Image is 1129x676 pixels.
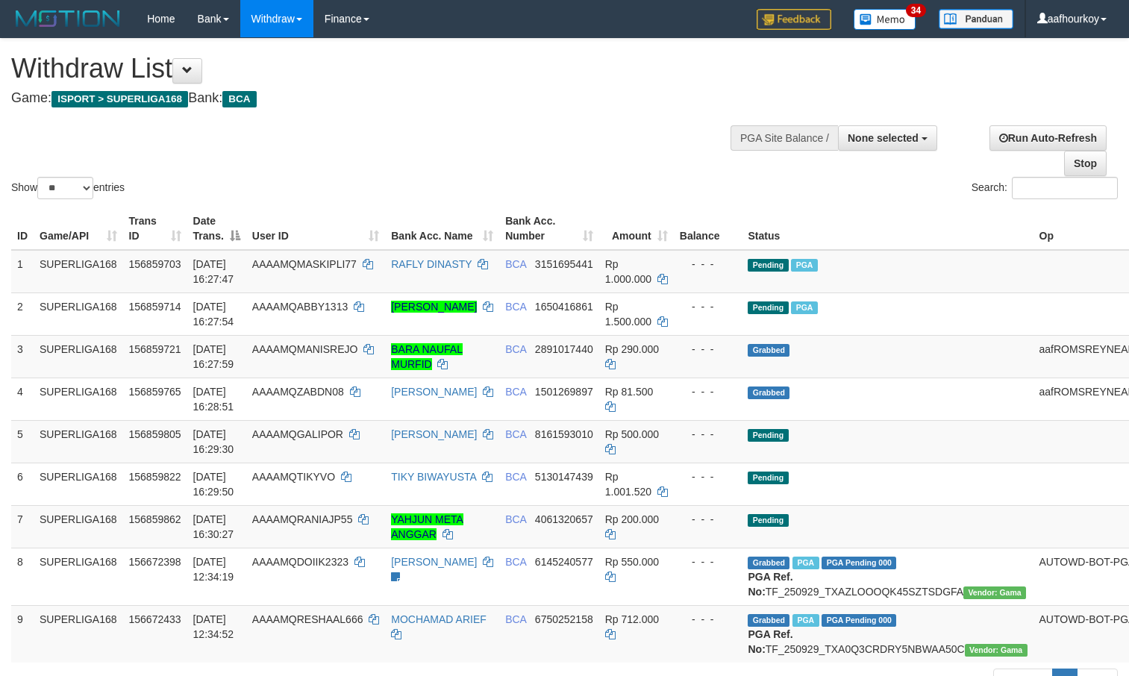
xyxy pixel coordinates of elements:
[391,343,463,370] a: BARA NAUFAL MURFID
[391,258,472,270] a: RAFLY DINASTY
[252,513,353,525] span: AAAAMQRANIAJP55
[11,548,34,605] td: 8
[11,207,34,250] th: ID
[252,343,358,355] span: AAAAMQMANISREJO
[748,386,789,399] span: Grabbed
[963,586,1026,599] span: Vendor URL: https://trx31.1velocity.biz
[680,427,736,442] div: - - -
[854,9,916,30] img: Button%20Memo.svg
[605,343,659,355] span: Rp 290.000
[505,556,526,568] span: BCA
[680,469,736,484] div: - - -
[11,7,125,30] img: MOTION_logo.png
[535,613,593,625] span: Copy 6750252158 to clipboard
[129,556,181,568] span: 156672398
[535,386,593,398] span: Copy 1501269897 to clipboard
[906,4,926,17] span: 34
[51,91,188,107] span: ISPORT > SUPERLIGA168
[505,258,526,270] span: BCA
[34,250,123,293] td: SUPERLIGA168
[11,250,34,293] td: 1
[535,428,593,440] span: Copy 8161593010 to clipboard
[848,132,919,144] span: None selected
[129,613,181,625] span: 156672433
[252,301,348,313] span: AAAAMQABBY1313
[252,258,357,270] span: AAAAMQMASKIPLI77
[391,386,477,398] a: [PERSON_NAME]
[535,556,593,568] span: Copy 6145240577 to clipboard
[34,378,123,420] td: SUPERLIGA168
[129,386,181,398] span: 156859765
[391,428,477,440] a: [PERSON_NAME]
[605,258,651,285] span: Rp 1.000.000
[34,292,123,335] td: SUPERLIGA168
[505,428,526,440] span: BCA
[11,177,125,199] label: Show entries
[674,207,742,250] th: Balance
[391,556,477,568] a: [PERSON_NAME]
[129,258,181,270] span: 156859703
[680,257,736,272] div: - - -
[822,614,896,627] span: PGA Pending
[499,207,599,250] th: Bank Acc. Number: activate to sort column ascending
[11,292,34,335] td: 2
[939,9,1013,29] img: panduan.png
[792,614,819,627] span: Marked by aafsoycanthlai
[11,605,34,663] td: 9
[731,125,838,151] div: PGA Site Balance /
[680,554,736,569] div: - - -
[605,613,659,625] span: Rp 712.000
[742,548,1033,605] td: TF_250929_TXAZLOOOQK45SZTSDGFA
[391,471,476,483] a: TIKY BIWAYUSTA
[748,614,789,627] span: Grabbed
[34,207,123,250] th: Game/API: activate to sort column ascending
[791,259,817,272] span: Marked by aafsoycanthlai
[965,644,1028,657] span: Vendor URL: https://trx31.1velocity.biz
[11,91,738,106] h4: Game: Bank:
[748,301,788,314] span: Pending
[535,258,593,270] span: Copy 3151695441 to clipboard
[505,386,526,398] span: BCA
[605,428,659,440] span: Rp 500.000
[1064,151,1107,176] a: Stop
[129,301,181,313] span: 156859714
[742,207,1033,250] th: Status
[505,471,526,483] span: BCA
[193,471,234,498] span: [DATE] 16:29:50
[193,258,234,285] span: [DATE] 16:27:47
[34,548,123,605] td: SUPERLIGA168
[391,613,487,625] a: MOCHAMAD ARIEF
[11,463,34,505] td: 6
[535,471,593,483] span: Copy 5130147439 to clipboard
[599,207,674,250] th: Amount: activate to sort column ascending
[605,301,651,328] span: Rp 1.500.000
[838,125,937,151] button: None selected
[505,613,526,625] span: BCA
[535,513,593,525] span: Copy 4061320657 to clipboard
[535,343,593,355] span: Copy 2891017440 to clipboard
[822,557,896,569] span: PGA Pending
[391,301,477,313] a: [PERSON_NAME]
[193,556,234,583] span: [DATE] 12:34:19
[605,471,651,498] span: Rp 1.001.520
[246,207,385,250] th: User ID: activate to sort column ascending
[129,428,181,440] span: 156859805
[605,556,659,568] span: Rp 550.000
[34,463,123,505] td: SUPERLIGA168
[742,605,1033,663] td: TF_250929_TXA0Q3CRDRY5NBWAA50C
[252,613,363,625] span: AAAAMQRESHAAL666
[605,386,654,398] span: Rp 81.500
[34,335,123,378] td: SUPERLIGA168
[129,471,181,483] span: 156859822
[222,91,256,107] span: BCA
[505,513,526,525] span: BCA
[34,505,123,548] td: SUPERLIGA168
[748,344,789,357] span: Grabbed
[791,301,817,314] span: Marked by aafsoycanthlai
[972,177,1118,199] label: Search:
[535,301,593,313] span: Copy 1650416861 to clipboard
[37,177,93,199] select: Showentries
[757,9,831,30] img: Feedback.jpg
[193,386,234,413] span: [DATE] 16:28:51
[193,513,234,540] span: [DATE] 16:30:27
